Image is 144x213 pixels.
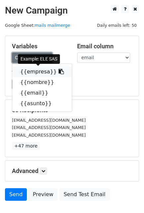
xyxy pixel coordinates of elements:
a: {{asunto}} [12,98,72,109]
h5: Advanced [12,167,132,175]
a: {{email}} [12,88,72,98]
a: Preview [28,188,58,201]
div: Example: ELE SAS [18,54,60,64]
a: mails mailmerge [35,23,70,28]
a: Send Test Email [59,188,110,201]
small: [EMAIL_ADDRESS][DOMAIN_NAME] [12,118,86,123]
small: [EMAIL_ADDRESS][DOMAIN_NAME] [12,133,86,138]
h5: Variables [12,43,67,50]
div: Widget de chat [111,181,144,213]
a: Copy/paste... [12,53,52,63]
a: +47 more [12,142,40,150]
a: Daily emails left: 50 [95,23,139,28]
small: [EMAIL_ADDRESS][DOMAIN_NAME] [12,125,86,130]
span: Daily emails left: 50 [95,22,139,29]
a: {{nombre}} [12,77,72,88]
h2: New Campaign [5,5,139,16]
h5: Email column [77,43,132,50]
iframe: Chat Widget [111,181,144,213]
a: {{empresa}} [12,66,72,77]
small: Google Sheet: [5,23,70,28]
a: Send [5,188,27,201]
